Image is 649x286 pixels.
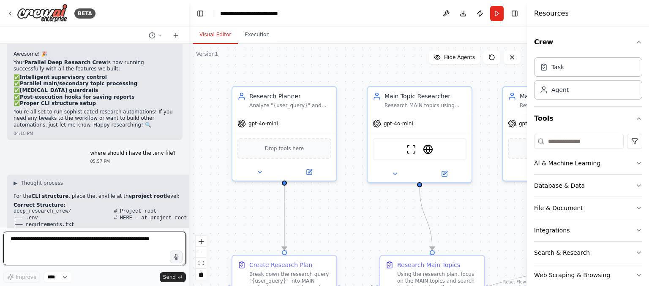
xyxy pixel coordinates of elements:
button: zoom out [196,247,207,258]
div: Main Topic ResearcherResearch MAIN topics using search and web scraping tools to gather comprehen... [367,86,472,183]
p: For the , place the file at the level: [14,193,214,200]
div: Research Main Topics [397,261,460,269]
strong: Correct Structure: [14,202,65,208]
strong: [MEDICAL_DATA] guardrails [20,87,98,93]
button: Hide right sidebar [509,8,521,19]
strong: Intelligent supervisory control [20,74,107,80]
button: Search & Research [534,242,642,264]
div: 05:57 PM [90,158,176,165]
button: Click to speak your automation idea [170,251,183,263]
button: Crew [534,30,642,54]
div: 04:18 PM [14,130,176,137]
button: Improve [3,272,40,283]
button: Hide left sidebar [194,8,206,19]
button: toggle interactivity [196,269,207,280]
p: ✅ ✅ ✅ ✅ ✅ [14,74,176,107]
div: Crew [534,54,642,106]
span: Hide Agents [444,54,475,61]
p: Awesome! 🎉 [14,51,176,58]
button: zoom in [196,236,207,247]
button: AI & Machine Learning [534,152,642,174]
div: Main Topic Researcher [384,92,466,100]
g: Edge from 31d20276-c30e-4372-8e30-d122b1af3b94 to 500e29bd-2827-4f29-b2fb-1e96852b80ac [280,185,289,250]
span: gpt-4o-mini [519,120,548,127]
nav: breadcrumb [220,9,294,18]
a: React Flow attribution [503,280,526,284]
strong: Parallel main/secondary topic processing [20,81,137,86]
span: gpt-4o-mini [248,120,278,127]
span: Send [163,274,176,281]
span: Improve [16,274,36,281]
div: React Flow controls [196,236,207,280]
button: File & Document [534,197,642,219]
strong: Post-execution hooks for saving reports [20,94,134,100]
div: Main Topic ValidatorReview MAIN topic research data for accuracy, identify inconsistencies, and f... [502,86,608,181]
p: You're all set to run sophisticated research automations! If you need any tweaks to the workflow ... [14,109,176,129]
button: Integrations [534,219,642,241]
img: Logo [17,4,68,23]
button: fit view [196,258,207,269]
div: Research Planner [249,92,331,100]
button: Send [160,272,186,282]
div: BETA [74,8,95,19]
button: Switch to previous chat [145,30,166,40]
div: Analyze "{user_query}" and strategically divide it into MAIN topics (core essential research area... [249,102,331,109]
button: Open in side panel [420,169,468,179]
span: Drop tools here [265,144,304,153]
button: ▶Thought process [14,180,63,186]
strong: Proper CLI structure setup [20,100,96,106]
p: where should i have the .env file? [90,150,176,157]
strong: Parallel Deep Research Crew [25,59,107,65]
div: Research PlannerAnalyze "{user_query}" and strategically divide it into MAIN topics (core essenti... [232,86,337,181]
div: Create Research Plan [249,261,312,269]
img: ScrapeWebsiteTool [406,144,416,154]
div: Research MAIN topics using search and web scraping tools to gather comprehensive, accurate inform... [384,102,466,109]
button: Start a new chat [169,30,183,40]
div: Version 1 [196,51,218,57]
button: Database & Data [534,175,642,197]
strong: CLI structure [31,193,68,199]
img: EXASearchTool [423,144,433,154]
button: Execution [238,26,276,44]
strong: project root [132,193,166,199]
span: Thought process [21,180,63,186]
button: Hide Agents [429,51,480,64]
g: Edge from c8c36a7c-3f48-4eeb-8eda-9669512d1415 to 3b32c930-8425-4bd7-bf31-0ff1c7812216 [415,186,436,250]
code: deep_research_crew/ # Project root ├── .env # HERE - at project root ├── requirements.txt ├── REA... [14,208,187,273]
div: Review MAIN topic research data for accuracy, identify inconsistencies, and flag potential misinf... [520,102,602,109]
code: .env [95,194,108,200]
span: gpt-4o-mini [384,120,413,127]
button: Web Scraping & Browsing [534,264,642,286]
div: Task [551,63,564,71]
span: ▶ [14,180,17,186]
div: Agent [551,86,569,94]
button: Visual Editor [193,26,238,44]
p: Your is now running successfully with all the features we built: [14,59,176,73]
h4: Resources [534,8,569,19]
button: Tools [534,107,642,130]
div: Main Topic Validator [520,92,602,100]
button: Open in side panel [285,167,333,177]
